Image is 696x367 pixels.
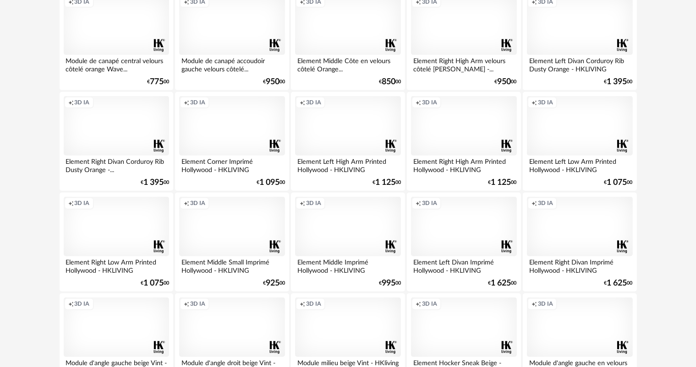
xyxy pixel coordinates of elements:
div: € 00 [604,79,633,85]
span: Creation icon [532,200,537,207]
span: Creation icon [184,300,189,308]
span: 1 625 [607,280,627,286]
span: 3D IA [422,99,437,106]
span: 950 [266,79,279,85]
span: 3D IA [306,200,321,207]
div: € 00 [604,280,633,286]
span: 3D IA [190,300,205,308]
div: € 00 [488,280,517,286]
span: 3D IA [190,99,205,106]
div: € 00 [263,79,285,85]
span: 850 [382,79,395,85]
div: Element Middle Small Imprimé Hollywood - HKLIVING [179,256,285,275]
a: Creation icon 3D IA Element Right Divan Imprimé Hollywood - HKLIVING €1 62500 [523,193,636,291]
span: 1 075 [607,179,627,186]
div: Element Middle Imprimé Hollywood - HKLIVING [295,256,400,275]
div: € 00 [257,179,285,186]
a: Creation icon 3D IA Element Right Divan Corduroy Rib Dusty Orange -... €1 39500 [60,92,173,191]
span: 3D IA [190,200,205,207]
div: Element Right High Arm velours côtelé [PERSON_NAME] -... [411,55,516,73]
span: 3D IA [75,300,90,308]
div: Element Right Low Arm Printed Hollywood - HKLIVING [64,256,169,275]
div: € 00 [373,179,401,186]
span: 1 125 [375,179,395,186]
span: 1 395 [607,79,627,85]
span: 950 [498,79,511,85]
span: Creation icon [532,300,537,308]
div: Element Left High Arm Printed Hollywood - HKLIVING [295,156,400,174]
span: 3D IA [422,300,437,308]
div: Module de canapé accoudoir gauche velours côtelé... [179,55,285,73]
div: Element Left Divan Corduroy Rib Dusty Orange - HKLIVING [527,55,632,73]
span: 3D IA [422,200,437,207]
span: Creation icon [184,200,189,207]
span: 995 [382,280,395,286]
span: Creation icon [416,200,421,207]
div: € 00 [141,280,169,286]
a: Creation icon 3D IA Element Corner Imprimé Hollywood - HKLIVING €1 09500 [175,92,289,191]
a: Creation icon 3D IA Element Right Low Arm Printed Hollywood - HKLIVING €1 07500 [60,193,173,291]
span: 3D IA [538,200,553,207]
div: Module de canapé central velours côtelé orange Wave... [64,55,169,73]
span: 3D IA [306,300,321,308]
span: 3D IA [538,99,553,106]
span: 925 [266,280,279,286]
a: Creation icon 3D IA Element Left Divan Imprimé Hollywood - HKLIVING €1 62500 [407,193,521,291]
span: Creation icon [416,99,421,106]
a: Creation icon 3D IA Element Left High Arm Printed Hollywood - HKLIVING €1 12500 [291,92,405,191]
span: Creation icon [532,99,537,106]
span: Creation icon [300,200,305,207]
a: Creation icon 3D IA Element Right High Arm Printed Hollywood - HKLIVING €1 12500 [407,92,521,191]
div: Element Right High Arm Printed Hollywood - HKLIVING [411,156,516,174]
div: Element Right Divan Imprimé Hollywood - HKLIVING [527,256,632,275]
span: 3D IA [538,300,553,308]
div: Element Corner Imprimé Hollywood - HKLIVING [179,156,285,174]
span: Creation icon [300,300,305,308]
div: € 00 [147,79,169,85]
div: € 00 [604,179,633,186]
span: 1 075 [143,280,164,286]
div: € 00 [495,79,517,85]
span: 1 395 [143,179,164,186]
span: Creation icon [68,200,74,207]
div: Element Right Divan Corduroy Rib Dusty Orange -... [64,156,169,174]
div: Element Left Low Arm Printed Hollywood - HKLIVING [527,156,632,174]
span: 1 095 [259,179,279,186]
span: 3D IA [75,200,90,207]
div: € 00 [379,280,401,286]
div: € 00 [263,280,285,286]
a: Creation icon 3D IA Element Left Low Arm Printed Hollywood - HKLIVING €1 07500 [523,92,636,191]
span: 3D IA [75,99,90,106]
div: € 00 [488,179,517,186]
span: 1 125 [491,179,511,186]
span: Creation icon [416,300,421,308]
span: 3D IA [306,99,321,106]
div: Element Left Divan Imprimé Hollywood - HKLIVING [411,256,516,275]
div: € 00 [379,79,401,85]
a: Creation icon 3D IA Element Middle Imprimé Hollywood - HKLIVING €99500 [291,193,405,291]
span: Creation icon [68,99,74,106]
div: € 00 [141,179,169,186]
span: Creation icon [300,99,305,106]
span: 1 625 [491,280,511,286]
div: Element Middle Côte en velours côtelé Orange... [295,55,400,73]
span: Creation icon [68,300,74,308]
a: Creation icon 3D IA Element Middle Small Imprimé Hollywood - HKLIVING €92500 [175,193,289,291]
span: 775 [150,79,164,85]
span: Creation icon [184,99,189,106]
